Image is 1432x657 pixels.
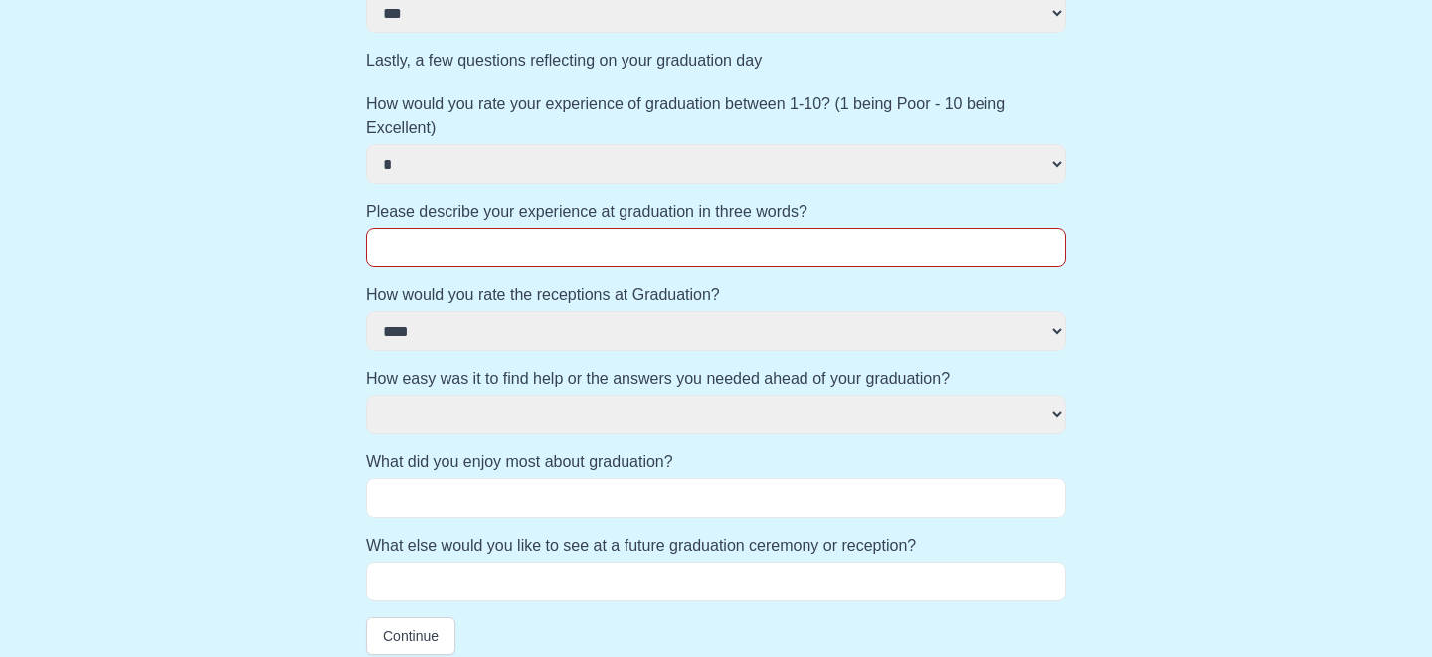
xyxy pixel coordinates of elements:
button: Continue [366,617,455,655]
label: What else would you like to see at a future graduation ceremony or reception? [366,534,1066,558]
label: Lastly, a few questions reflecting on your graduation day [366,49,1066,73]
label: How easy was it to find help or the answers you needed ahead of your graduation? [366,367,1066,391]
label: What did you enjoy most about graduation? [366,450,1066,474]
label: How would you rate your experience of graduation between 1-10? (1 being Poor - 10 being Excellent) [366,92,1066,140]
label: Please describe your experience at graduation in three words? [366,200,1066,224]
label: How would you rate the receptions at Graduation? [366,283,1066,307]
